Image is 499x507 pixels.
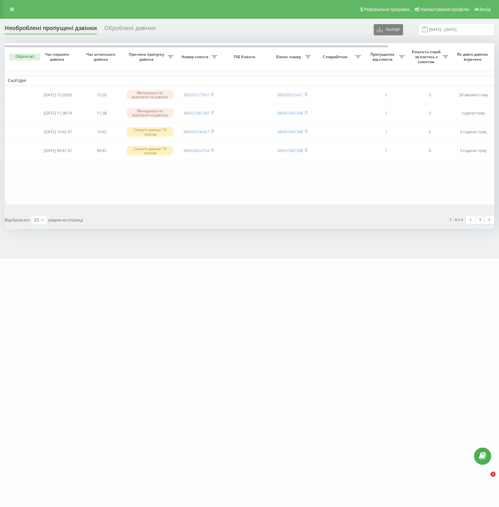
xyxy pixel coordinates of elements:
span: Як довго дзвінок втрачено [457,52,490,62]
td: 0 [408,104,452,122]
span: Час першого дзвінка [41,52,75,62]
span: Співробітник [317,54,355,59]
td: 1 [364,104,408,122]
td: [DATE] 11:38:19 [36,104,80,122]
div: 25 [34,217,39,223]
td: 0 [408,142,452,160]
a: 380955947348 [277,129,303,134]
td: 0 [408,87,452,103]
td: 1 [364,142,408,160]
td: 12:03 [80,87,123,103]
span: рядків на сторінці [48,217,83,223]
iframe: Intercom live chat [478,472,493,487]
td: 1 [364,123,408,141]
div: Скинуто раніше 10 секунд [127,146,173,155]
span: 1 [491,472,496,477]
a: 380934106457 [183,129,209,134]
span: Реферальна програма [364,7,410,12]
td: 2 години тому [452,123,495,141]
td: 1 [364,87,408,103]
button: Обрати всі [9,53,40,60]
span: Пропущених від клієнта [367,52,399,62]
div: 1 - 4 з 4 [449,216,463,223]
span: Налаштування профілю [420,7,469,12]
td: 0 [408,123,452,141]
div: Оброблені дзвінки [104,25,156,34]
span: Час останнього дзвінка [85,52,118,62]
td: [DATE] 09:41:37 [36,142,80,160]
td: 11:38 [80,104,123,122]
span: Вихід [480,7,491,12]
span: Кількість спроб зв'язатись з клієнтом [411,49,443,64]
a: 380503177810 [183,92,209,98]
td: [DATE] 10:42:37 [36,123,80,141]
a: 380956824154 [183,148,209,153]
span: Причина пропуску дзвінка [127,52,168,62]
td: 39 хвилин тому [452,87,495,103]
div: Менеджери не відповіли на дзвінок [127,90,173,99]
td: 09:41 [80,142,123,160]
div: Менеджери не відповіли на дзвінок [127,108,173,118]
button: Експорт [374,24,403,35]
td: 10:42 [80,123,123,141]
span: Бізнес номер [273,54,305,59]
a: 380955947348 [277,110,303,116]
a: 380509525421 [277,92,303,98]
span: ПІБ Клієнта [226,54,265,59]
div: Необроблені пропущені дзвінки [5,25,97,34]
td: 3 години тому [452,142,495,160]
span: Номер клієнта [180,54,212,59]
a: 380932587582 [183,110,209,116]
div: Скинуто раніше 10 секунд [127,127,173,136]
td: годину тому [452,104,495,122]
span: Відображати [5,217,30,223]
td: [DATE] 12:03:00 [36,87,80,103]
a: 1 [475,215,485,224]
a: 380955947348 [277,148,303,153]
